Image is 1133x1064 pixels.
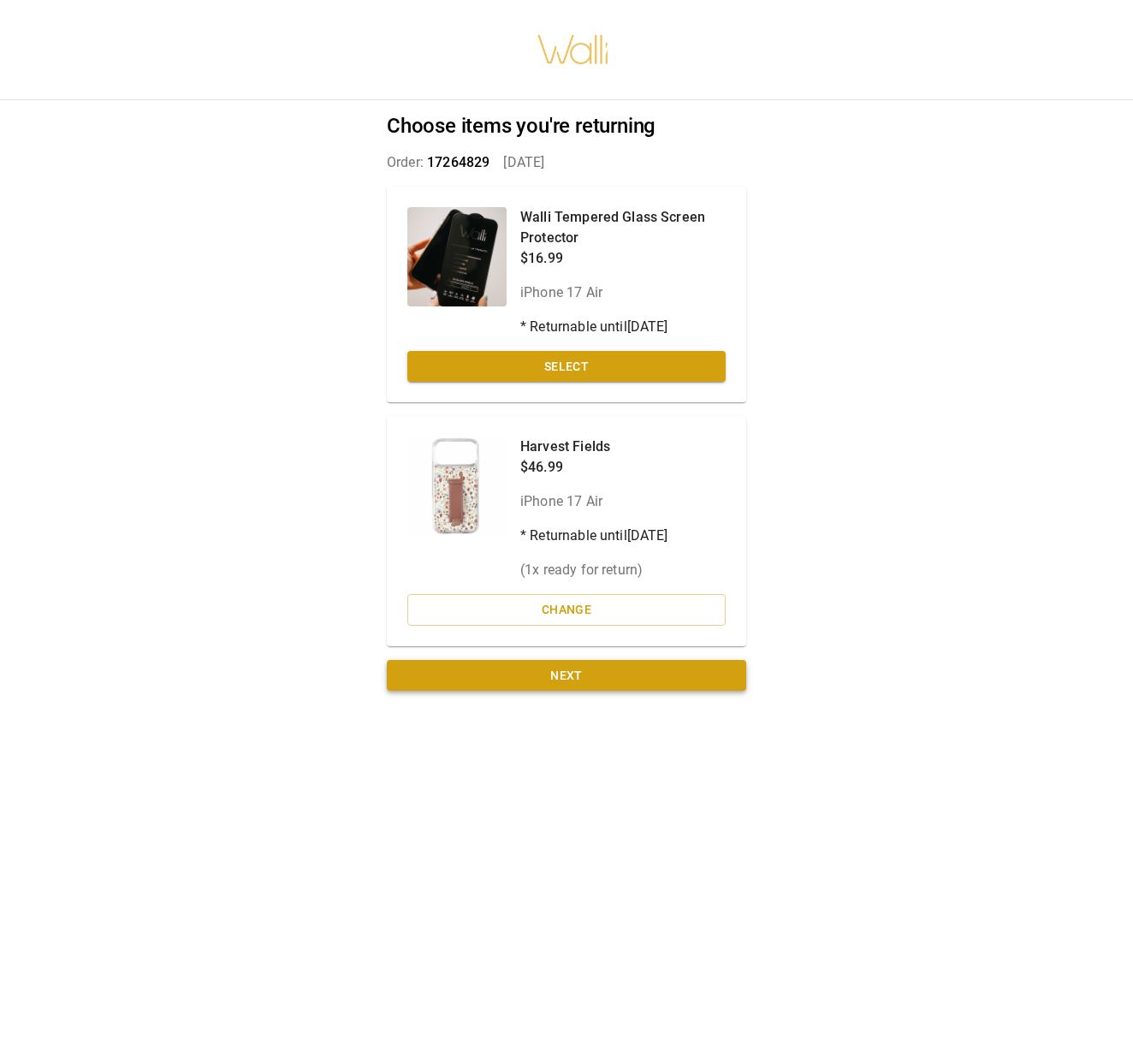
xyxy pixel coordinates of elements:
p: Order: [DATE] [387,152,746,173]
p: $16.99 [520,248,726,269]
h2: Choose items you're returning [387,114,746,139]
button: Change [407,594,726,626]
p: Harvest Fields [520,437,668,457]
p: * Returnable until [DATE] [520,317,726,337]
span: 17264829 [427,154,489,170]
button: Next [387,660,746,692]
p: iPhone 17 Air [520,282,726,303]
button: Select [407,351,726,383]
p: $46.99 [520,457,668,478]
img: walli-inc.myshopify.com [537,13,610,86]
p: iPhone 17 Air [520,491,668,512]
p: Walli Tempered Glass Screen Protector [520,207,726,248]
p: ( 1 x ready for return) [520,560,668,580]
p: * Returnable until [DATE] [520,526,668,546]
